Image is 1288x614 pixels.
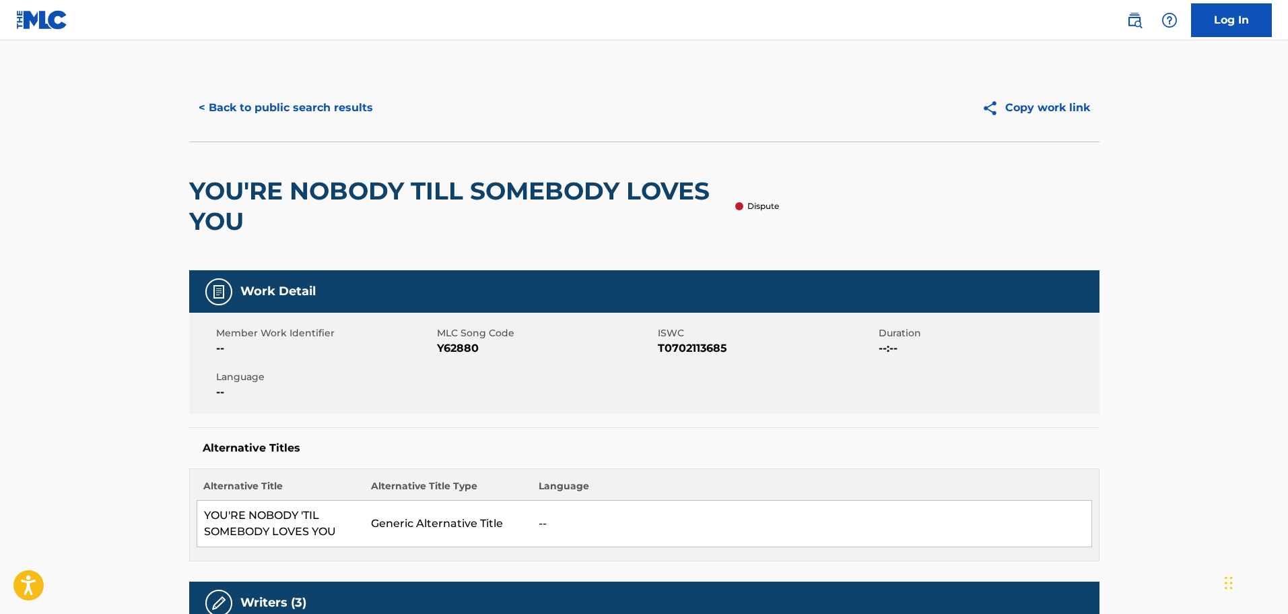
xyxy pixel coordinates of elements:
[216,384,434,400] span: --
[189,176,735,237] h2: YOU'RE NOBODY TILL SOMEBODY LOVES YOU
[1191,3,1272,37] a: Log In
[216,340,434,357] span: --
[437,326,654,340] span: MLC Song Code
[189,91,382,125] button: < Back to public search results
[1221,549,1288,614] iframe: Chat Widget
[1161,12,1178,28] img: help
[364,479,532,501] th: Alternative Title Type
[437,340,654,357] span: Y62880
[240,284,316,299] h5: Work Detail
[211,595,227,611] img: Writers
[532,479,1091,501] th: Language
[532,501,1091,547] td: --
[879,326,1096,340] span: Duration
[879,340,1096,357] span: --:--
[240,595,306,611] h5: Writers (3)
[1156,7,1183,34] div: Help
[1225,563,1233,603] div: Drag
[364,501,532,547] td: Generic Alternative Title
[211,284,227,300] img: Work Detail
[972,91,1099,125] button: Copy work link
[16,10,68,30] img: MLC Logo
[197,479,364,501] th: Alternative Title
[1126,12,1143,28] img: search
[216,326,434,340] span: Member Work Identifier
[203,441,1086,455] h5: Alternative Titles
[658,326,875,340] span: ISWC
[747,200,779,212] p: Dispute
[982,100,1005,117] img: Copy work link
[658,340,875,357] span: T0702113685
[1121,7,1148,34] a: Public Search
[216,370,434,384] span: Language
[197,501,364,547] td: YOU'RE NOBODY 'TIL SOMEBODY LOVES YOU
